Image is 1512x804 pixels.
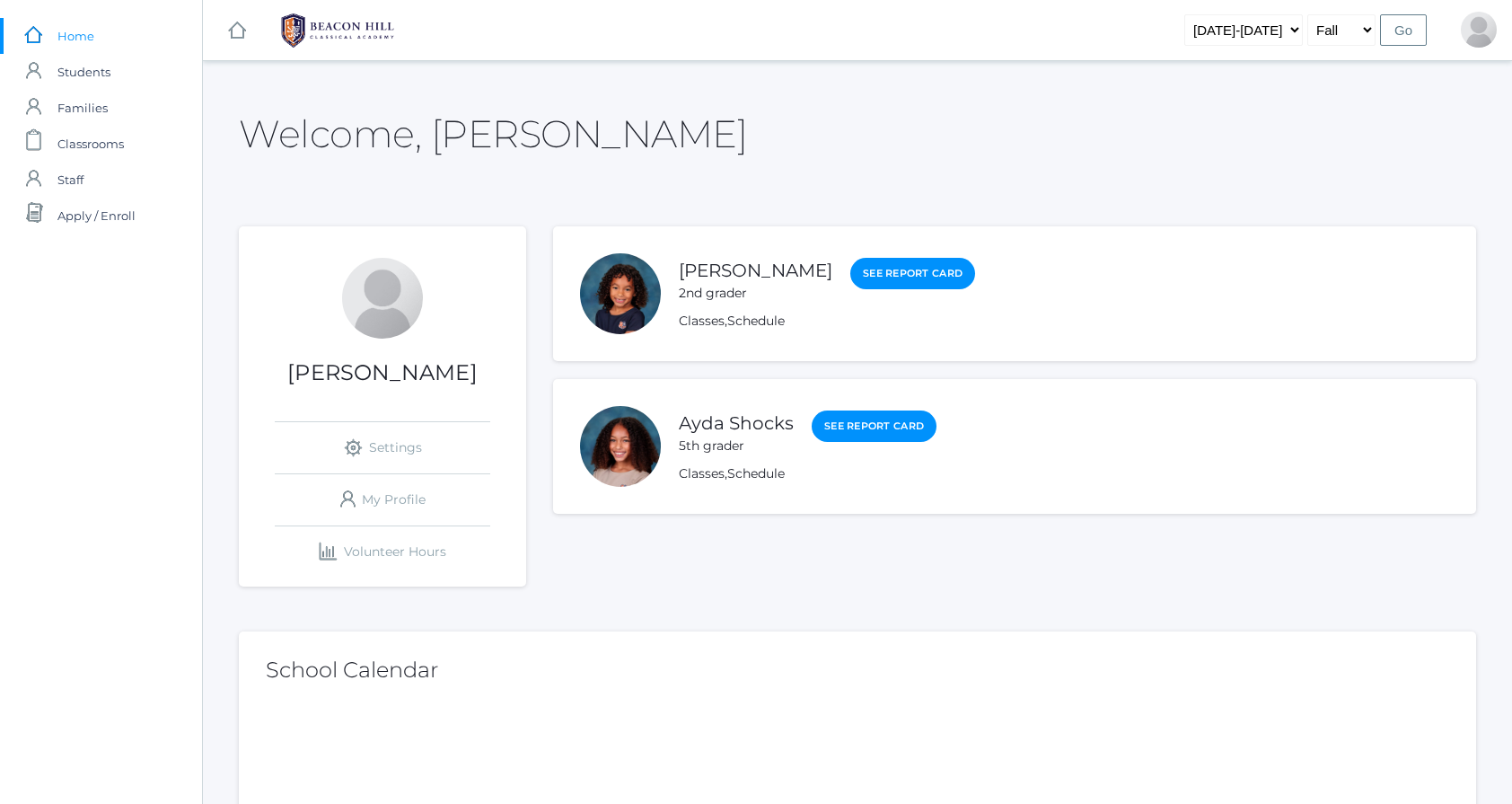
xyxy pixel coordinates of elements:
div: , [679,464,936,483]
a: See Report Card [850,258,975,289]
a: Volunteer Hours [275,526,490,578]
span: Home [57,18,94,54]
a: Schedule [727,465,785,482]
div: 5th grader [679,437,794,455]
div: 2nd grader [679,284,832,303]
div: Ayda Shocks [580,406,661,487]
span: Apply / Enroll [57,198,136,234]
a: Classes [679,465,725,482]
a: Settings [275,422,490,473]
div: Luca Shocks [580,253,661,334]
span: Students [57,54,110,90]
a: Schedule [727,313,785,329]
h2: School Calendar [266,658,1449,682]
a: Classes [679,313,725,329]
a: See Report Card [812,411,936,442]
h2: Welcome, [PERSON_NAME] [239,113,747,155]
a: My Profile [275,474,490,526]
span: Staff [57,162,84,198]
span: Families [57,90,108,126]
div: , [679,312,975,331]
a: [PERSON_NAME] [679,260,832,281]
div: Mikayla Shocks [1461,12,1497,48]
div: Mikayla Shocks [342,258,423,339]
span: Classrooms [57,126,124,162]
input: Go [1380,14,1427,46]
h1: [PERSON_NAME] [239,361,526,384]
img: 1_BHCALogos-05.png [270,8,405,53]
a: Ayda Shocks [679,412,794,434]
